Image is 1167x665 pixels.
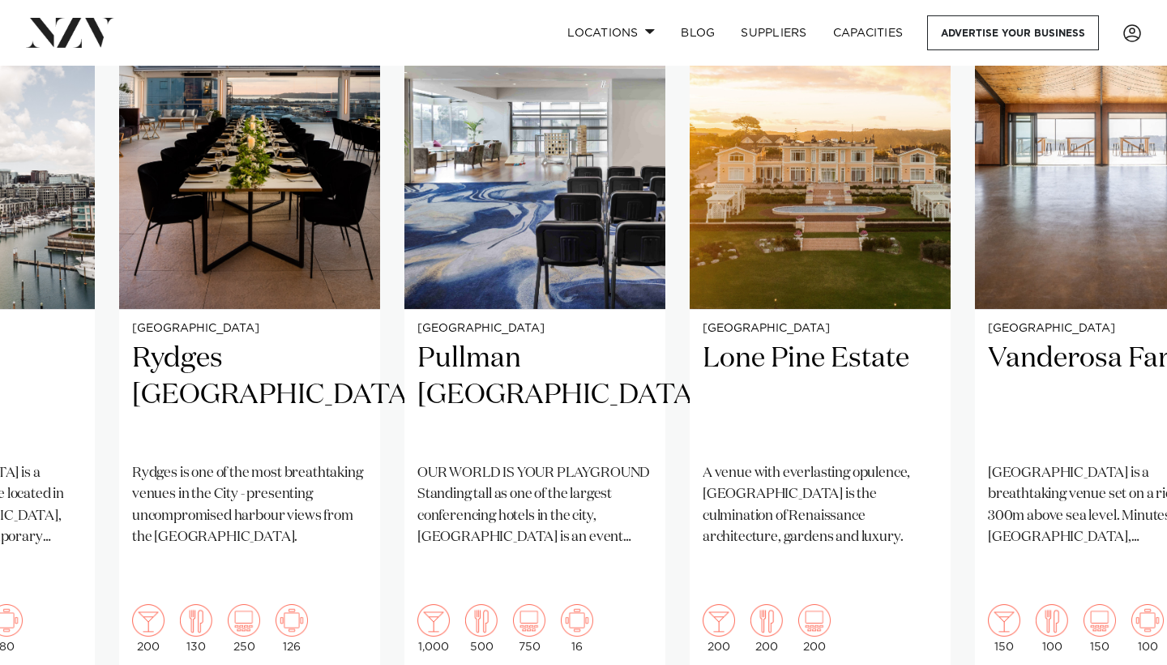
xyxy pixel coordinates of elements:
[750,604,783,637] img: dining.png
[561,604,593,637] img: meeting.png
[728,15,819,50] a: SUPPLIERS
[417,604,450,637] img: cocktail.png
[132,341,367,450] h2: Rydges [GEOGRAPHIC_DATA]
[1131,604,1164,653] div: 100
[1084,604,1116,653] div: 150
[703,463,938,548] p: A venue with everlasting opulence, [GEOGRAPHIC_DATA] is the culmination of Renaissance architectu...
[1084,604,1116,637] img: theatre.png
[180,604,212,653] div: 130
[276,604,308,637] img: meeting.png
[276,604,308,653] div: 126
[417,341,652,450] h2: Pullman [GEOGRAPHIC_DATA]
[703,341,938,450] h2: Lone Pine Estate
[554,15,668,50] a: Locations
[1036,604,1068,653] div: 100
[703,323,938,335] small: [GEOGRAPHIC_DATA]
[132,323,367,335] small: [GEOGRAPHIC_DATA]
[26,18,114,47] img: nzv-logo.png
[668,15,728,50] a: BLOG
[1131,604,1164,637] img: meeting.png
[132,604,165,637] img: cocktail.png
[750,604,783,653] div: 200
[513,604,545,653] div: 750
[561,604,593,653] div: 16
[132,463,367,548] p: Rydges is one of the most breathtaking venues in the City - presenting uncompromised harbour view...
[798,604,831,653] div: 200
[417,463,652,548] p: OUR WORLD IS YOUR PLAYGROUND Standing tall as one of the largest conferencing hotels in the city,...
[465,604,498,653] div: 500
[228,604,260,637] img: theatre.png
[417,323,652,335] small: [GEOGRAPHIC_DATA]
[703,604,735,637] img: cocktail.png
[1036,604,1068,637] img: dining.png
[988,604,1020,653] div: 150
[417,604,450,653] div: 1,000
[798,604,831,637] img: theatre.png
[988,604,1020,637] img: cocktail.png
[927,15,1099,50] a: Advertise your business
[820,15,917,50] a: Capacities
[703,604,735,653] div: 200
[132,604,165,653] div: 200
[180,604,212,637] img: dining.png
[465,604,498,637] img: dining.png
[228,604,260,653] div: 250
[513,604,545,637] img: theatre.png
